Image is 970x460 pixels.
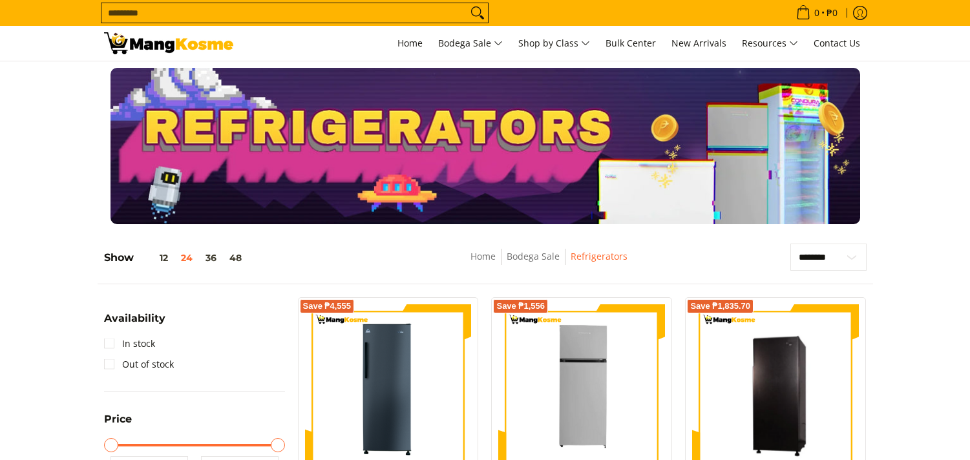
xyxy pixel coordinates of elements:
span: Home [397,37,423,49]
span: Save ₱1,556 [496,302,545,310]
span: Shop by Class [518,36,590,52]
a: Bodega Sale [507,250,560,262]
span: Save ₱4,555 [303,302,352,310]
span: Availability [104,313,165,324]
a: Out of stock [104,354,174,375]
a: Shop by Class [512,26,596,61]
span: Contact Us [814,37,860,49]
button: 36 [199,253,223,263]
span: Save ₱1,835.70 [690,302,750,310]
a: Bodega Sale [432,26,509,61]
summary: Open [104,414,132,434]
nav: Main Menu [246,26,867,61]
a: In stock [104,333,155,354]
a: Home [470,250,496,262]
a: Refrigerators [571,250,627,262]
button: 24 [174,253,199,263]
span: • [792,6,841,20]
summary: Open [104,313,165,333]
span: ₱0 [825,8,839,17]
button: 48 [223,253,248,263]
h5: Show [104,251,248,264]
span: Bulk Center [606,37,656,49]
span: Resources [742,36,798,52]
a: New Arrivals [665,26,733,61]
span: New Arrivals [671,37,726,49]
a: Resources [735,26,805,61]
span: Price [104,414,132,424]
span: 0 [812,8,821,17]
button: 12 [134,253,174,263]
button: Search [467,3,488,23]
a: Home [391,26,429,61]
a: Contact Us [807,26,867,61]
img: Bodega Sale Refrigerator l Mang Kosme: Home Appliances Warehouse Sale [104,32,233,54]
span: Bodega Sale [438,36,503,52]
a: Bulk Center [599,26,662,61]
nav: Breadcrumbs [376,249,722,278]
